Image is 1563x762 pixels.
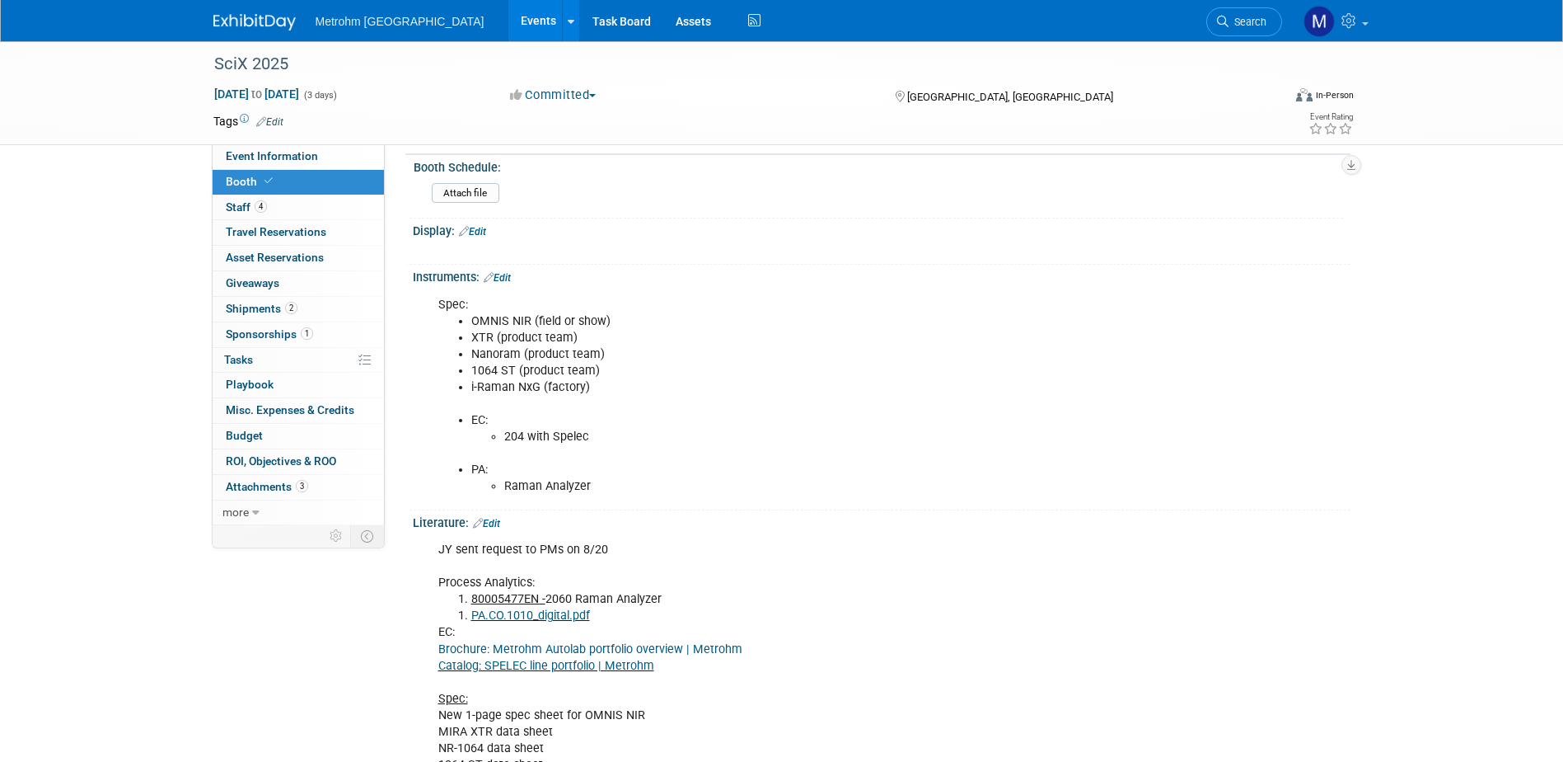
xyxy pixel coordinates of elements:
[213,398,384,423] a: Misc. Expenses & Credits
[213,144,384,169] a: Event Information
[438,659,654,673] a: Catalog: SPELEC line portfolio | Metrohm
[213,113,283,129] td: Tags
[1185,86,1355,111] div: Event Format
[285,302,297,314] span: 2
[484,272,511,284] a: Edit
[213,501,384,525] a: more
[213,271,384,296] a: Giveaways
[226,175,276,188] span: Booth
[213,348,384,373] a: Tasks
[316,15,484,28] span: Metrohm [GEOGRAPHIC_DATA]
[213,14,296,31] img: ExhibitDay
[1303,6,1335,37] img: Michelle Simoes
[471,346,1159,363] li: Nanoram (product team)
[213,246,384,270] a: Asset Reservations
[471,609,590,623] a: PA.CO.1010_digital.pdf
[213,475,384,500] a: Attachments3
[471,379,1159,396] li: i-Raman NxG (factory)
[226,302,297,315] span: Shipments
[504,87,602,104] button: Committed
[226,251,324,264] span: Asset Reservations
[302,90,337,101] span: (3 days)
[213,195,384,220] a: Staff4
[222,506,249,519] span: more
[413,265,1350,286] div: Instruments:
[213,449,384,474] a: ROI, Objectives & ROO
[471,363,1159,379] li: 1064 ST (product team)
[504,429,1159,445] li: 204 with Spelec
[459,226,486,238] a: Edit
[471,313,1159,330] li: OMNIS NIR (field or show)
[413,510,1350,532] div: Literature:
[504,478,1159,495] li: Raman Analyzer
[213,424,384,449] a: Budget
[208,49,1257,79] div: SciX 2025
[213,322,384,347] a: Sponsorships1
[249,87,264,101] span: to
[438,642,742,656] a: Brochure: Metrohm Autolab portfolio overview | Metrohm
[301,327,313,340] span: 1
[213,297,384,322] a: Shipments2
[1315,89,1354,101] div: In-Person
[255,200,267,213] span: 4
[213,373,384,397] a: Playbook
[226,225,326,238] span: Travel Reservations
[213,87,300,101] span: [DATE] [DATE]
[296,480,308,492] span: 3
[226,378,274,391] span: Playbook
[226,429,263,442] span: Budget
[473,518,500,529] a: Edit
[226,327,313,341] span: Sponsorships
[471,591,1159,608] li: 2060 Raman Analyzer
[322,525,351,547] td: Personalize Event Tab Strip
[427,289,1169,504] div: Spec:
[471,330,1159,346] li: XTR (product team)
[226,454,336,468] span: ROI, Objectives & ROO
[471,462,1159,495] li: PA:
[471,592,545,606] u: 80005477EN -
[226,403,354,416] span: Misc. Expenses & Credits
[350,525,384,547] td: Toggle Event Tabs
[226,149,318,162] span: Event Information
[1228,16,1266,28] span: Search
[213,220,384,245] a: Travel Reservations
[226,200,267,214] span: Staff
[213,170,384,195] a: Booth
[1296,88,1313,101] img: Format-Inperson.png
[226,480,308,493] span: Attachments
[413,219,1350,240] div: Display:
[438,692,468,706] u: Spec:
[226,276,279,289] span: Giveaways
[907,91,1113,103] span: [GEOGRAPHIC_DATA], [GEOGRAPHIC_DATA]
[224,353,253,366] span: Tasks
[1206,7,1282,36] a: Search
[471,412,1159,445] li: EC:
[414,155,1343,176] div: Booth Schedule:
[264,176,273,186] i: Booth reservation complete
[1308,113,1353,121] div: Event Rating
[256,116,283,128] a: Edit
